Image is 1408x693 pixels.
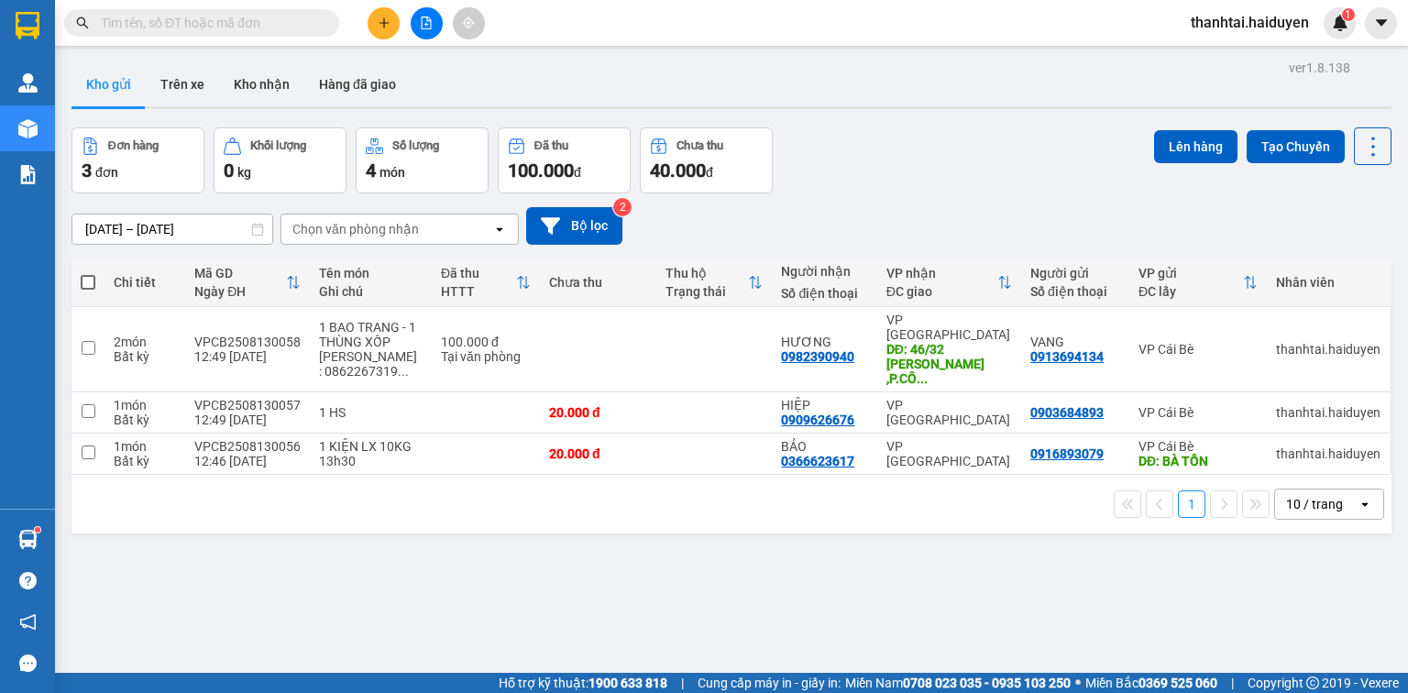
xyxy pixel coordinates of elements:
[114,398,176,412] div: 1 món
[35,527,40,533] sup: 1
[1276,446,1380,461] div: thanhtai.haiduyen
[108,139,159,152] div: Đơn hàng
[1030,446,1104,461] div: 0916893079
[71,127,204,193] button: Đơn hàng3đơn
[1373,15,1390,31] span: caret-down
[18,73,38,93] img: warehouse-icon
[1276,405,1380,420] div: thanhtai.haiduyen
[640,127,773,193] button: Chưa thu40.000đ
[194,439,301,454] div: VPCB2508130056
[1075,679,1081,687] span: ⚪️
[706,165,713,180] span: đ
[432,258,540,307] th: Toggle SortBy
[1289,58,1350,78] div: ver 1.8.138
[676,139,723,152] div: Chưa thu
[18,165,38,184] img: solution-icon
[781,439,867,454] div: BẢO
[549,275,647,290] div: Chưa thu
[886,284,997,299] div: ĐC giao
[194,266,286,280] div: Mã GD
[224,159,234,181] span: 0
[1306,676,1319,689] span: copyright
[1030,405,1104,420] div: 0903684893
[1365,7,1397,39] button: caret-down
[492,222,507,236] svg: open
[526,207,622,245] button: Bộ lọc
[1138,439,1258,454] div: VP Cái Bè
[356,127,489,193] button: Số lượng4món
[146,62,219,106] button: Trên xe
[462,16,475,29] span: aim
[1138,284,1243,299] div: ĐC lấy
[498,127,631,193] button: Đã thu100.000đ
[1138,676,1217,690] strong: 0369 525 060
[194,349,301,364] div: 12:49 [DATE]
[95,165,118,180] span: đơn
[886,266,997,280] div: VP nhận
[194,335,301,349] div: VPCB2508130058
[1286,495,1343,513] div: 10 / trang
[319,266,423,280] div: Tên món
[1129,258,1267,307] th: Toggle SortBy
[781,398,867,412] div: HIỆP
[1085,673,1217,693] span: Miền Bắc
[194,284,286,299] div: Ngày ĐH
[781,335,867,349] div: HƯƠNG
[219,62,304,106] button: Kho nhận
[292,220,419,238] div: Chọn văn phòng nhận
[1345,8,1351,21] span: 1
[1138,266,1243,280] div: VP gửi
[917,371,928,386] span: ...
[72,214,272,244] input: Select a date range.
[194,454,301,468] div: 12:46 [DATE]
[19,572,37,589] span: question-circle
[114,349,176,364] div: Bất kỳ
[877,258,1021,307] th: Toggle SortBy
[1276,275,1380,290] div: Nhân viên
[1342,8,1355,21] sup: 1
[1030,266,1120,280] div: Người gửi
[82,159,92,181] span: 3
[398,364,409,379] span: ...
[71,62,146,106] button: Kho gửi
[114,412,176,427] div: Bất kỳ
[194,412,301,427] div: 12:49 [DATE]
[319,320,423,349] div: 1 BAO TRANG - 1 THÙNG XỐP
[319,439,423,454] div: 1 KIỆN LX 10KG
[886,398,1012,427] div: VP [GEOGRAPHIC_DATA]
[574,165,581,180] span: đ
[420,16,433,29] span: file-add
[114,454,176,468] div: Bất kỳ
[1332,15,1348,31] img: icon-new-feature
[1358,497,1372,511] svg: open
[1138,454,1258,468] div: DĐ: BÀ TỒN
[1231,673,1234,693] span: |
[453,7,485,39] button: aim
[304,62,411,106] button: Hàng đã giao
[886,313,1012,342] div: VP [GEOGRAPHIC_DATA]
[681,673,684,693] span: |
[781,264,867,279] div: Người nhận
[114,335,176,349] div: 2 món
[886,439,1012,468] div: VP [GEOGRAPHIC_DATA]
[378,16,390,29] span: plus
[114,439,176,454] div: 1 món
[19,654,37,672] span: message
[441,284,516,299] div: HTTT
[588,676,667,690] strong: 1900 633 818
[441,335,531,349] div: 100.000 đ
[1030,335,1120,349] div: VANG
[1138,342,1258,357] div: VP Cái Bè
[781,286,867,301] div: Số điện thoại
[613,198,632,216] sup: 2
[698,673,841,693] span: Cung cấp máy in - giấy in:
[368,7,400,39] button: plus
[114,275,176,290] div: Chi tiết
[441,266,516,280] div: Đã thu
[650,159,706,181] span: 40.000
[214,127,346,193] button: Khối lượng0kg
[19,613,37,631] span: notification
[781,349,854,364] div: 0982390940
[903,676,1071,690] strong: 0708 023 035 - 0935 103 250
[886,342,1012,386] div: DĐ: 46/32 TRẦN ĐÌNH XU ,P.CÔ GIANG Q1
